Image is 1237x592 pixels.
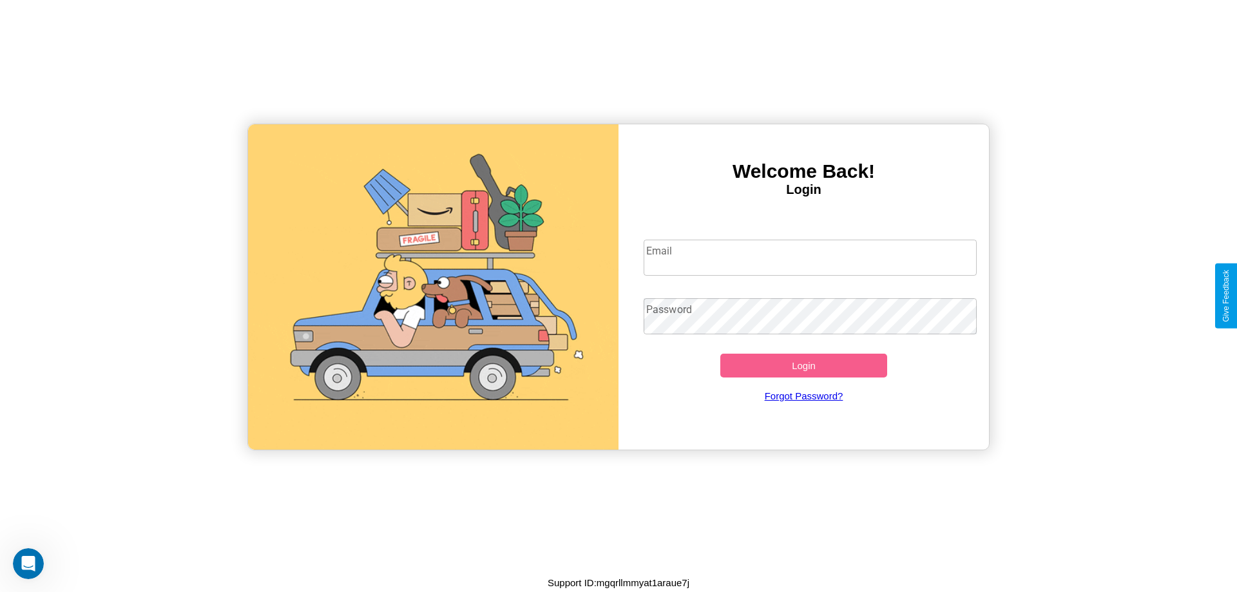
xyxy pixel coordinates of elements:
a: Forgot Password? [637,377,971,414]
button: Login [720,354,887,377]
h4: Login [618,182,989,197]
h3: Welcome Back! [618,160,989,182]
img: gif [248,124,618,450]
p: Support ID: mgqrllmmyat1araue7j [548,574,689,591]
div: Give Feedback [1222,270,1231,322]
iframe: Intercom live chat [13,548,44,579]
